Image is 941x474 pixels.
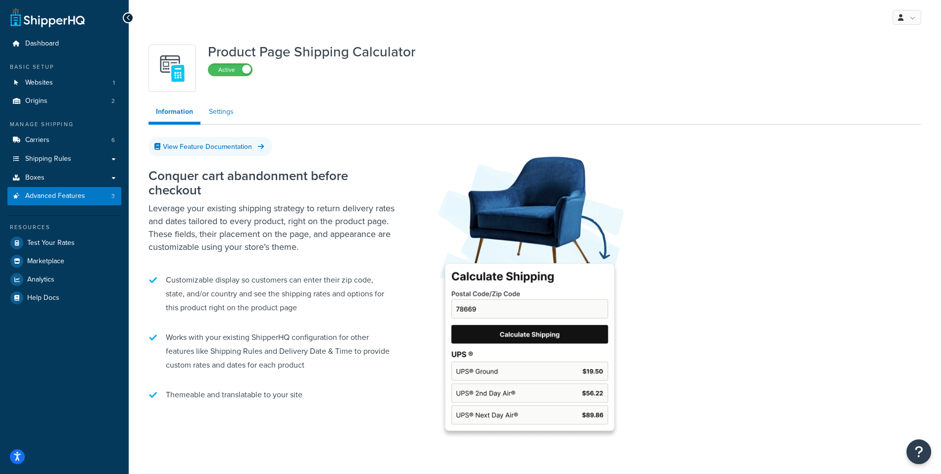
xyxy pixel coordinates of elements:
[25,40,59,48] span: Dashboard
[149,169,396,197] h2: Conquer cart abandonment before checkout
[25,136,50,144] span: Carriers
[7,234,121,252] a: Test Your Rates
[7,271,121,288] a: Analytics
[7,92,121,110] li: Origins
[25,97,48,105] span: Origins
[25,79,53,87] span: Websites
[7,223,121,232] div: Resources
[149,202,396,253] p: Leverage your existing shipping strategy to return delivery rates and dates tailored to every pro...
[7,187,121,205] li: Advanced Features
[7,131,121,149] a: Carriers6
[208,45,415,59] h1: Product Page Shipping Calculator
[7,289,121,307] a: Help Docs
[149,102,200,125] a: Information
[111,97,115,105] span: 2
[7,35,121,53] a: Dashboard
[155,51,190,86] img: +D8d0cXZM7VpdAAAAAElFTkSuQmCC
[149,326,396,377] li: Works with your existing ShipperHQ configuration for other features like Shipping Rules and Deliv...
[7,120,121,129] div: Manage Shipping
[7,74,121,92] a: Websites1
[7,131,121,149] li: Carriers
[25,174,45,182] span: Boxes
[7,92,121,110] a: Origins2
[111,136,115,144] span: 6
[149,137,272,156] a: View Feature Documentation
[149,268,396,320] li: Customizable display so customers can enter their zip code, state, and/or country and see the shi...
[426,139,634,445] img: Product Page Shipping Calculator
[7,74,121,92] li: Websites
[906,439,931,464] button: Open Resource Center
[7,150,121,168] a: Shipping Rules
[7,63,121,71] div: Basic Setup
[7,187,121,205] a: Advanced Features3
[27,239,75,247] span: Test Your Rates
[25,192,85,200] span: Advanced Features
[113,79,115,87] span: 1
[111,192,115,200] span: 3
[208,64,252,76] label: Active
[27,276,54,284] span: Analytics
[201,102,241,122] a: Settings
[25,155,71,163] span: Shipping Rules
[27,257,64,266] span: Marketplace
[7,169,121,187] a: Boxes
[149,383,396,407] li: Themeable and translatable to your site
[7,252,121,270] a: Marketplace
[27,294,59,302] span: Help Docs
